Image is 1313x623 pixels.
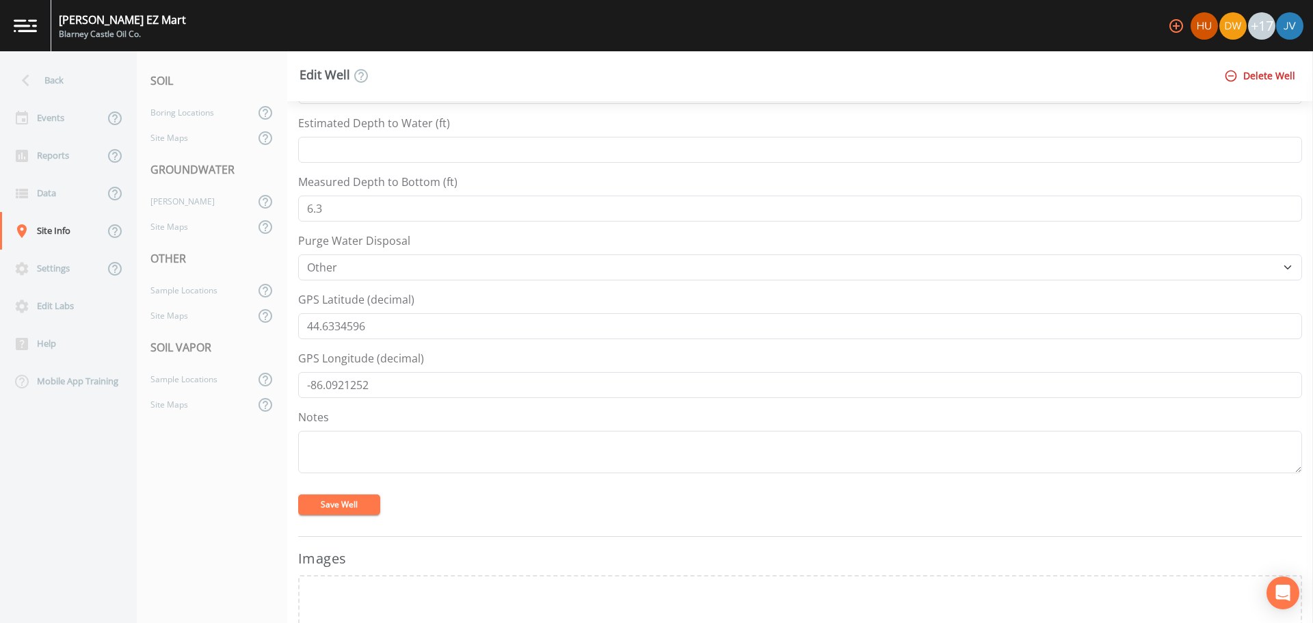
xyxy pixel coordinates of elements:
[137,214,254,239] a: Site Maps
[137,189,254,214] a: [PERSON_NAME]
[1276,12,1303,40] img: d880935ebd2e17e4df7e3e183e9934ef
[137,392,254,417] a: Site Maps
[298,409,329,425] label: Notes
[137,278,254,303] a: Sample Locations
[1191,12,1218,40] img: d474e763f8a4a666943305e308a222d3
[1248,12,1275,40] div: +17
[137,62,287,100] div: SOIL
[300,68,369,84] div: Edit Well
[1219,12,1247,40] div: Dean P. Wiltse
[59,28,186,40] div: Blarney Castle Oil Co.
[137,100,254,125] a: Boring Locations
[298,548,1302,570] h3: Images
[137,125,254,150] a: Site Maps
[137,328,287,367] div: SOIL VAPOR
[298,115,450,131] label: Estimated Depth to Water (ft)
[137,239,287,278] div: OTHER
[298,174,457,190] label: Measured Depth to Bottom (ft)
[1221,64,1301,89] button: Delete Well
[137,150,287,189] div: GROUNDWATER
[298,291,414,308] label: GPS Latitude (decimal)
[298,350,424,367] label: GPS Longitude (decimal)
[1190,12,1219,40] div: Doug Hull
[298,494,380,515] button: Save Well
[1219,12,1247,40] img: 3d81de52c5f627f6356ce8740c3e6912
[137,303,254,328] a: Site Maps
[137,367,254,392] a: Sample Locations
[298,233,410,249] label: Purge Water Disposal
[14,19,37,32] img: logo
[59,12,186,28] div: [PERSON_NAME] EZ Mart
[1266,576,1299,609] div: Open Intercom Messenger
